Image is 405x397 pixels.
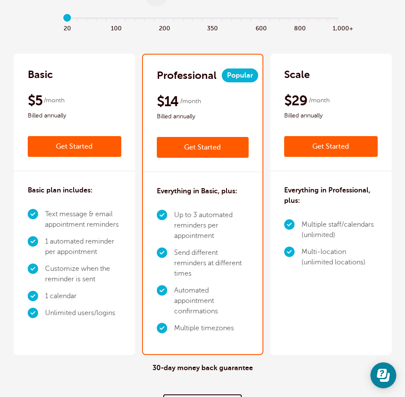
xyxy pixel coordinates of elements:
span: Billed annually [284,111,378,121]
span: Billed annually [157,111,249,122]
h4: 30-day money back guarantee [152,364,253,372]
h2: Professional [157,68,217,82]
span: 1,000+ [333,23,342,33]
span: 600 [256,23,265,33]
span: /month [180,96,201,107]
a: Get Started [157,137,249,158]
span: /month [309,95,330,106]
li: Send different reminders at different times [174,244,249,282]
h3: Everything in Basic, plus: [157,186,237,196]
span: $29 [284,92,308,109]
span: 350 [207,23,217,33]
a: Get Started [28,136,121,157]
h3: Everything in Professional, plus: [284,185,378,206]
span: $5 [28,92,43,109]
span: 100 [111,23,120,33]
li: 1 calendar [45,288,121,305]
h2: Basic [28,68,53,81]
li: Multiple timezones [174,320,249,337]
li: Up to 3 automated reminders per appointment [174,207,249,244]
span: 20 [63,23,72,33]
h2: Scale [284,68,310,81]
li: Automated appointment confirmations [174,282,249,320]
span: /month [44,95,65,106]
h3: Basic plan includes: [28,185,93,195]
li: Multi-location (unlimited locations) [301,244,378,271]
span: Billed annually [28,111,121,121]
span: 800 [294,23,304,33]
span: Popular [222,68,258,82]
li: 1 automated reminder per appointment [45,233,121,260]
span: $14 [157,93,179,110]
a: Get Started [284,136,378,157]
li: Text message & email appointment reminders [45,206,121,233]
iframe: Resource center [370,362,396,388]
li: Customize when the reminder is sent [45,260,121,288]
li: Unlimited users/logins [45,305,121,322]
li: Multiple staff/calendars (unlimited) [301,216,378,244]
span: 200 [159,23,168,33]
